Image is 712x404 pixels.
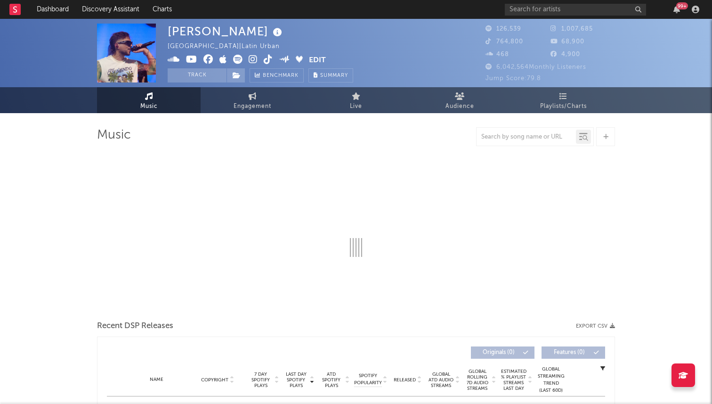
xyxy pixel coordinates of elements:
[263,70,299,82] span: Benchmark
[308,68,353,82] button: Summary
[320,73,348,78] span: Summary
[477,350,520,355] span: Originals ( 0 )
[168,24,284,39] div: [PERSON_NAME]
[234,101,271,112] span: Engagement
[248,371,273,388] span: 7 Day Spotify Plays
[673,6,680,13] button: 99+
[168,68,227,82] button: Track
[485,39,523,45] span: 764,800
[485,75,541,82] span: Jump Score: 79.8
[250,68,304,82] a: Benchmark
[283,371,308,388] span: Last Day Spotify Plays
[501,369,526,391] span: Estimated % Playlist Streams Last Day
[97,87,201,113] a: Music
[550,51,580,58] span: 4,900
[485,26,521,32] span: 126,539
[408,87,511,113] a: Audience
[550,26,593,32] span: 1,007,685
[350,101,362,112] span: Live
[304,87,408,113] a: Live
[485,51,509,58] span: 468
[464,369,490,391] span: Global Rolling 7D Audio Streams
[201,377,228,383] span: Copyright
[548,350,591,355] span: Features ( 0 )
[97,321,173,332] span: Recent DSP Releases
[485,64,586,70] span: 6,042,564 Monthly Listeners
[168,41,291,52] div: [GEOGRAPHIC_DATA] | Latin Urban
[537,366,565,394] div: Global Streaming Trend (Last 60D)
[471,346,534,359] button: Originals(0)
[505,4,646,16] input: Search for artists
[201,87,304,113] a: Engagement
[319,371,344,388] span: ATD Spotify Plays
[126,376,187,383] div: Name
[428,371,454,388] span: Global ATD Audio Streams
[309,55,326,66] button: Edit
[394,377,416,383] span: Released
[140,101,158,112] span: Music
[676,2,688,9] div: 99 +
[354,372,382,387] span: Spotify Popularity
[542,346,605,359] button: Features(0)
[477,133,576,141] input: Search by song name or URL
[445,101,474,112] span: Audience
[576,323,615,329] button: Export CSV
[550,39,584,45] span: 68,900
[511,87,615,113] a: Playlists/Charts
[540,101,587,112] span: Playlists/Charts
